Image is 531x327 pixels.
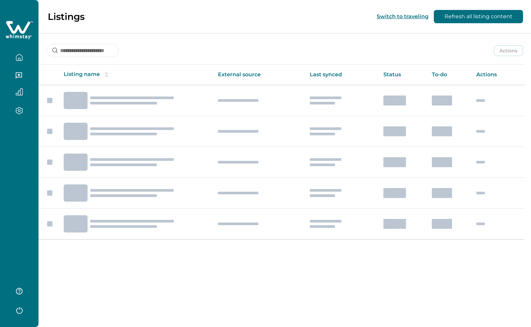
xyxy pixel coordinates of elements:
p: Listings [48,11,85,22]
button: sorting [100,71,113,78]
button: Refresh all listing content [434,10,523,23]
th: Status [378,65,427,85]
th: Last synced [304,65,378,85]
th: To-do [427,65,471,85]
th: Actions [471,65,525,85]
button: Switch to traveling [377,13,429,20]
th: External source [213,65,304,85]
th: Listing name [58,65,213,85]
button: Actions [494,45,523,56]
